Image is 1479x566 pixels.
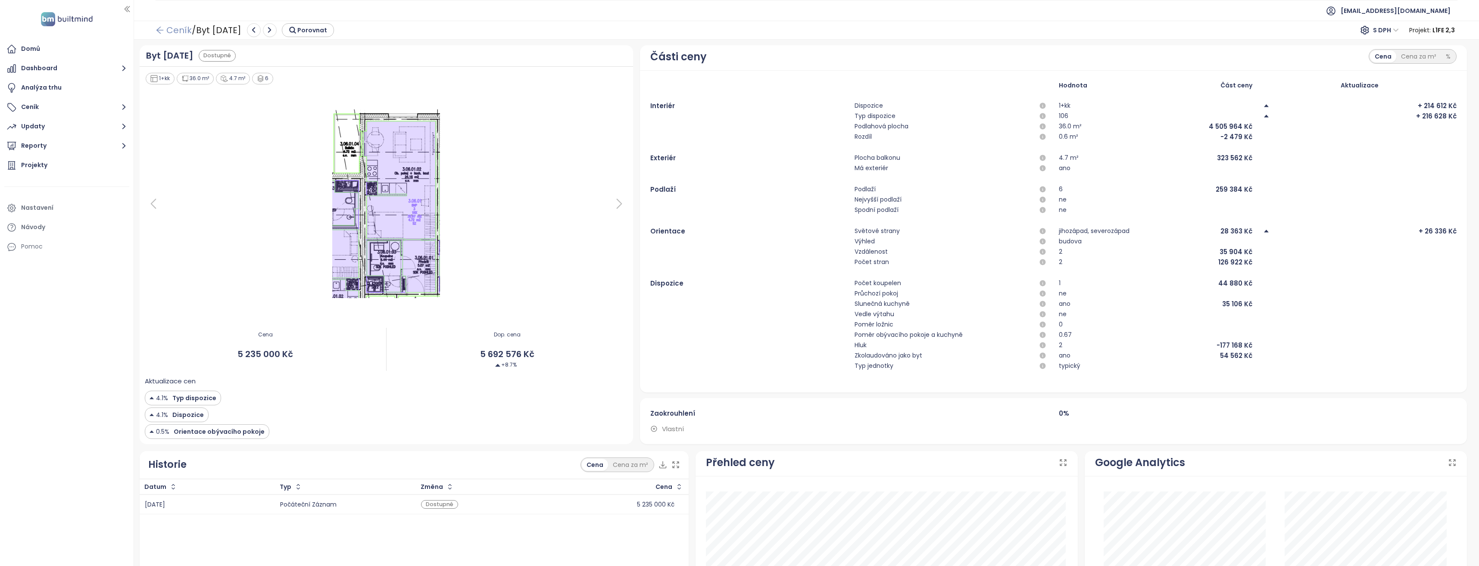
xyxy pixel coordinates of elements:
[280,502,410,507] div: Počáteční záznam
[855,226,900,236] div: Světové strany
[145,376,196,386] span: Aktualizace cen
[150,427,154,436] img: Decrease
[1059,309,1067,320] div: ne
[706,454,775,471] div: Přehled ceny
[855,299,910,309] div: Slunečná kuchyně
[156,410,168,420] span: 4.1%
[145,348,386,361] span: 5 235 000 Kč
[855,236,875,247] div: Výhled
[628,502,683,507] div: 5 235 000 Kč
[1263,228,1270,234] span: caret-up
[855,330,963,340] div: Poměr obývacího pokoje a kuchyně
[1370,50,1396,62] div: Cena
[146,49,193,62] a: Byt [DATE]
[252,73,274,84] div: 6
[855,257,889,267] div: Počet stran
[387,331,628,339] span: Dop. cena
[4,238,129,255] div: Pomoc
[855,351,922,361] div: Zkolaudováno jako byt
[4,157,129,174] a: Projekty
[21,241,43,252] div: Pomoc
[1059,289,1067,299] div: ne
[1263,113,1270,119] span: caret-up
[170,393,216,403] span: Typ dispozice
[421,500,458,509] div: Dostupné
[1059,111,1068,121] div: 106
[650,185,676,194] b: Podlaží
[1373,24,1399,37] span: S DPH
[216,73,250,84] div: 4.7 m²
[855,121,908,132] div: Podlahová plocha
[4,118,129,135] button: Updaty
[280,484,291,490] div: Typ
[21,160,47,171] div: Projekty
[1059,340,1062,351] div: 2
[1222,299,1252,309] div: 35 106 Kč
[421,484,443,490] div: Změna
[608,459,653,471] div: Cena za m²
[1059,299,1070,309] div: ano
[1216,184,1252,195] div: 259 384 Kč
[1341,0,1451,21] span: [EMAIL_ADDRESS][DOMAIN_NAME]
[1059,330,1072,340] div: 0.67
[21,202,53,213] div: Nastavení
[4,60,129,77] button: Dashboard
[38,10,95,28] img: logo
[1059,226,1130,236] div: jihozápad, severozápad
[655,484,672,490] div: Cena
[150,393,154,403] img: Decrease
[1059,351,1070,361] div: ano
[1218,278,1252,289] div: 44 880 Kč
[1095,454,1185,471] div: Google Analytics
[1059,163,1070,174] div: ano
[323,107,450,301] img: Floor plan
[1059,101,1070,111] div: 1+kk
[1059,132,1078,142] div: 0.6 m²
[156,22,334,38] div: / Byt [DATE]
[1217,153,1252,163] div: 323 562 Kč
[21,222,45,233] div: Návody
[855,163,888,174] div: Má exteriér
[177,73,214,84] div: 36.0 m²
[146,73,175,84] div: 1+kk
[1217,340,1252,351] div: -177 168 Kč
[1220,81,1252,90] span: Část ceny
[1409,22,1455,38] div: Projekt :
[1059,184,1063,195] div: 6
[144,484,166,490] div: Datum
[1059,409,1069,418] b: 0 %
[1059,81,1087,90] span: Hodnota
[172,427,265,436] span: Orientace obývacího pokoje
[199,50,236,62] div: Dostupné
[1263,103,1270,109] span: caret-up
[1059,153,1079,163] div: 4.7 m²
[150,410,154,420] img: Decrease
[156,26,164,34] span: arrow-left
[650,101,675,110] b: Interiér
[855,320,893,330] div: Poměr ložnic
[1441,50,1455,62] div: %
[662,424,684,434] span: Vlastní
[1220,226,1252,236] div: 28 363 Kč
[4,99,129,116] button: Ceník
[1218,257,1252,267] div: 126 922 Kč
[650,227,685,236] b: Orientace
[1416,111,1457,121] div: + 216 628 Kč
[855,184,876,195] div: Podlaží
[650,49,707,65] div: Části ceny
[855,132,872,142] div: Rozdíl
[1220,351,1252,361] div: 54 562 Kč
[1059,257,1062,267] div: 2
[1059,195,1067,205] div: ne
[1059,236,1082,247] div: budova
[582,459,608,471] div: Cena
[1419,226,1457,236] div: + 26 336 Kč
[4,79,129,96] a: Analýza trhu
[1059,278,1061,289] div: 1
[1418,101,1457,111] div: + 214 612 Kč
[1432,26,1455,34] b: L1FE 2,3
[145,502,269,507] div: [DATE]
[4,137,129,155] button: Reporty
